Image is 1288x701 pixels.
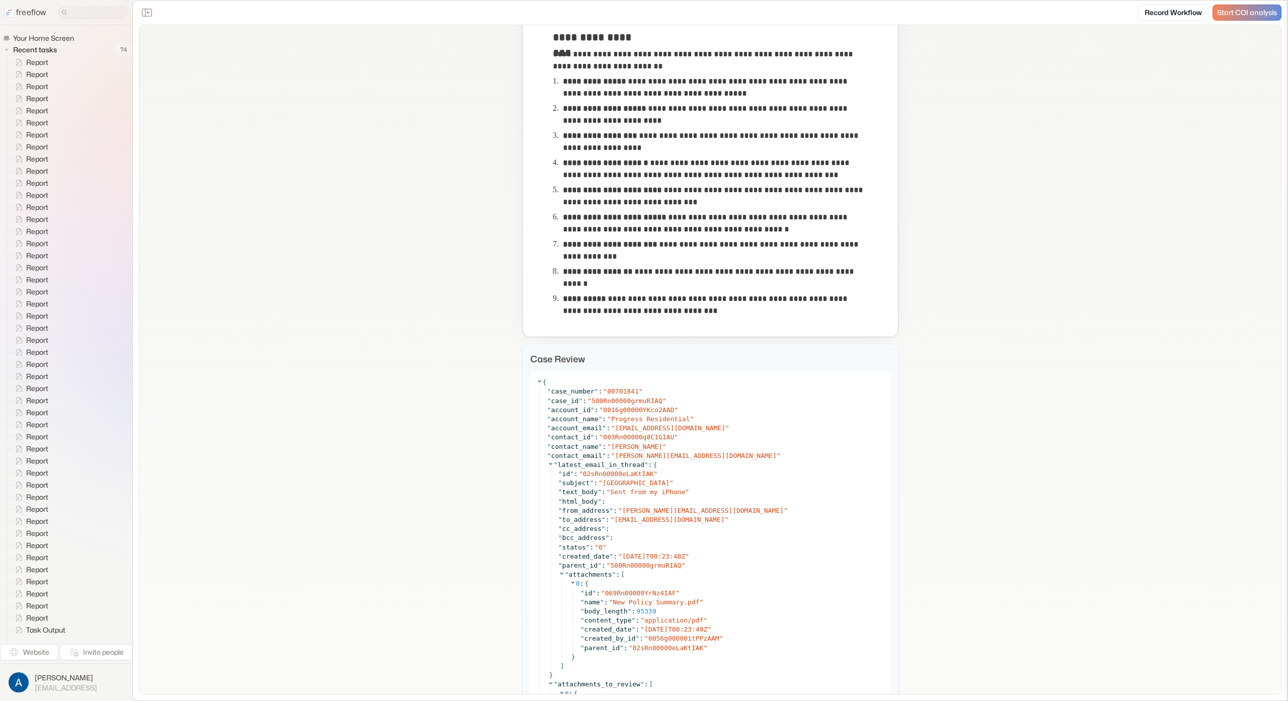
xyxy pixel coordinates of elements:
[613,507,617,514] span: :
[7,382,52,395] a: Report
[616,570,620,579] span: :
[562,516,601,523] span: to_address
[606,488,610,496] span: "
[610,488,685,496] span: Sent from my iPhone
[557,461,644,469] span: latest_email_in_thread
[558,507,562,514] span: "
[584,607,627,615] span: body_length
[7,68,52,81] a: Report
[7,552,52,564] a: Report
[16,7,46,19] p: freeflow
[7,624,69,636] a: Task Output
[598,498,602,505] span: "
[7,286,52,298] a: Report
[648,460,652,470] span: :
[562,553,609,560] span: created_date
[6,670,126,695] button: [PERSON_NAME][EMAIL_ADDRESS]
[7,201,52,213] a: Report
[603,543,607,551] span: "
[7,141,52,153] a: Report
[598,415,602,423] span: "
[24,516,51,526] span: Report
[551,433,590,441] span: contact_id
[562,498,597,505] span: html_body
[562,525,601,532] span: cc_address
[558,543,562,551] span: "
[562,534,605,541] span: bcc_address
[685,488,689,496] span: "
[558,534,562,541] span: "
[584,635,635,642] span: created_by_id
[579,397,583,405] span: "
[7,407,52,419] a: Report
[7,431,52,443] a: Report
[24,166,51,176] span: Report
[610,562,681,569] span: 500Rn00000grmuRIAQ
[565,571,569,578] span: "
[613,553,617,560] span: :
[60,644,132,660] button: Invite people
[562,543,586,551] span: status
[24,335,51,345] span: Report
[24,82,51,92] span: Report
[590,543,594,551] span: :
[611,443,663,450] span: [PERSON_NAME]
[609,534,613,541] span: :
[551,397,579,405] span: case_id
[24,371,51,381] span: Report
[603,387,607,395] span: "
[551,415,598,423] span: account_name
[7,153,52,165] a: Report
[24,190,51,200] span: Report
[613,598,699,606] span: New Policy Summary.pdf
[674,433,678,441] span: "
[3,44,61,56] button: Recent tasks
[591,406,595,414] span: "
[602,498,606,505] span: :
[631,626,635,633] span: "
[7,576,52,588] a: Report
[603,406,674,414] span: 0016g00000YKco2AAD
[24,625,68,635] span: Task Output
[1138,5,1209,21] a: Record Workflow
[558,470,562,478] span: "
[609,598,613,606] span: "
[628,644,632,652] span: "
[618,507,622,514] span: "
[622,507,784,514] span: [PERSON_NAME][EMAIL_ADDRESS][DOMAIN_NAME]
[558,479,562,487] span: "
[569,571,612,578] span: attachments
[639,635,643,642] span: :
[576,580,580,587] span: 0
[581,644,585,652] span: "
[139,5,155,21] button: Close the sidebar
[611,452,615,459] span: "
[24,492,51,502] span: Report
[24,299,51,309] span: Report
[598,443,602,450] span: "
[645,616,703,624] span: application/pdf
[530,352,891,366] p: Case Review
[7,491,52,503] a: Report
[551,443,598,450] span: contact_name
[607,443,611,450] span: "
[7,322,52,334] a: Report
[24,383,51,394] span: Report
[24,396,51,406] span: Report
[640,626,645,633] span: "
[598,387,602,395] span: :
[7,105,52,117] a: Report
[24,263,51,273] span: Report
[605,516,609,523] span: :
[590,479,594,487] span: "
[640,616,645,624] span: "
[618,553,622,560] span: "
[609,507,613,514] span: "
[558,525,562,532] span: "
[24,504,51,514] span: Report
[581,635,585,642] span: "
[604,598,608,606] span: :
[24,565,51,575] span: Report
[551,424,602,432] span: account_email
[7,346,52,358] a: Report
